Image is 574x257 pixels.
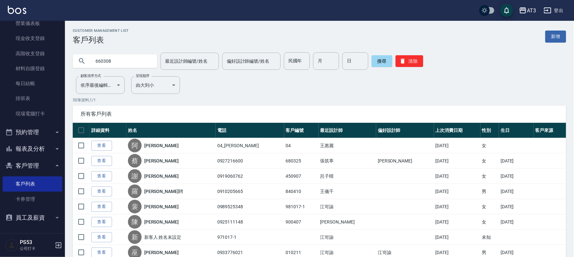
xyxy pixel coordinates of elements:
a: [PERSON_NAME]聘 [144,188,183,195]
td: 女 [480,153,499,169]
a: 查看 [91,217,112,227]
td: 450907 [284,169,319,184]
td: 04 [284,138,319,153]
td: 未知 [480,230,499,245]
td: [DATE] [499,199,533,214]
td: 971017-1 [216,230,284,245]
td: [DATE] [499,214,533,230]
button: 清除 [396,55,423,67]
td: [DATE] [499,153,533,169]
td: 900407 [284,214,319,230]
div: 裴 [128,200,142,213]
a: 新客人 姓名未設定 [144,234,182,240]
a: 營業儀表板 [3,16,62,31]
button: 登出 [541,5,566,17]
div: 依序最後編輯時間 [76,76,125,94]
td: 840410 [284,184,319,199]
td: [DATE] [434,214,480,230]
th: 詳細資料 [90,123,126,138]
td: 0910205665 [216,184,284,199]
td: 女 [480,214,499,230]
button: 客戶管理 [3,157,62,174]
th: 電話 [216,123,284,138]
h2: Customer Management List [73,29,129,33]
td: [DATE] [499,169,533,184]
td: 女 [480,169,499,184]
a: 每日結帳 [3,76,62,91]
td: 女 [480,199,499,214]
td: [PERSON_NAME] [376,153,434,169]
input: 搜尋關鍵字 [91,52,152,70]
td: 男 [480,184,499,199]
button: 搜尋 [372,55,392,67]
a: 材料自購登錄 [3,61,62,76]
button: 報表及分析 [3,140,62,157]
td: 江岢諭 [319,230,376,245]
td: 張筑葶 [319,153,376,169]
th: 性別 [480,123,499,138]
td: 女 [480,138,499,153]
a: 高階收支登錄 [3,46,62,61]
a: 查看 [91,232,112,242]
td: 王儀千 [319,184,376,199]
a: 查看 [91,202,112,212]
th: 最近設計師 [319,123,376,138]
h3: 客戶列表 [73,35,129,45]
th: 姓名 [126,123,216,138]
td: [DATE] [499,184,533,199]
a: 客戶列表 [3,176,62,191]
a: [PERSON_NAME] [144,173,179,179]
label: 呈現順序 [136,73,149,78]
td: 0927216600 [216,153,284,169]
a: [PERSON_NAME] [144,142,179,149]
img: Logo [8,6,26,14]
a: [PERSON_NAME] [144,203,179,210]
h5: PS53 [20,239,53,246]
td: [DATE] [434,199,480,214]
td: 981017-1 [284,199,319,214]
div: 新 [128,230,142,244]
span: 所有客戶列表 [81,111,558,117]
a: 查看 [91,186,112,197]
td: 04_[PERSON_NAME] [216,138,284,153]
th: 偏好設計師 [376,123,434,138]
td: 680325 [284,153,319,169]
a: [PERSON_NAME] [144,249,179,256]
td: 江岢諭 [319,199,376,214]
td: [DATE] [434,153,480,169]
td: [DATE] [434,230,480,245]
td: [DATE] [434,138,480,153]
div: 陳 [128,215,142,229]
td: [PERSON_NAME] [319,214,376,230]
img: Person [5,239,18,252]
a: 卡券管理 [3,192,62,207]
td: 呂子晴 [319,169,376,184]
a: 查看 [91,141,112,151]
td: [DATE] [434,184,480,199]
a: 排班表 [3,91,62,106]
a: [PERSON_NAME] [144,219,179,225]
a: 查看 [91,171,112,181]
a: 現場電腦打卡 [3,106,62,121]
th: 客戶編號 [284,123,319,138]
div: 由大到小 [131,76,180,94]
p: 50 筆資料, 1 / 1 [73,97,566,103]
div: 蔡 [128,154,142,168]
div: 阿 [128,139,142,152]
p: 公司打卡 [20,246,53,251]
td: 0925111148 [216,214,284,230]
a: 新增 [545,31,566,43]
div: AT3 [527,6,536,15]
td: 0989525348 [216,199,284,214]
div: 謝 [128,169,142,183]
button: 員工及薪資 [3,209,62,226]
button: save [500,4,513,17]
td: 王惠麗 [319,138,376,153]
th: 上次消費日期 [434,123,480,138]
th: 生日 [499,123,533,138]
button: AT3 [517,4,539,17]
td: 0919060762 [216,169,284,184]
a: 查看 [91,156,112,166]
th: 客戶來源 [534,123,566,138]
label: 顧客排序方式 [81,73,101,78]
